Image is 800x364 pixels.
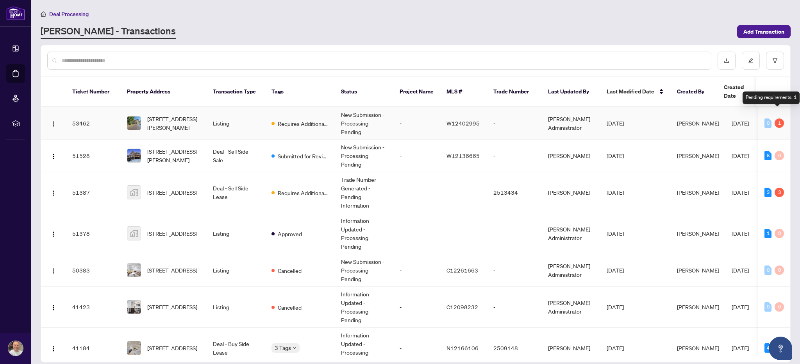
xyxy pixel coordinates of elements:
[127,264,141,277] img: thumbnail-img
[772,58,778,63] span: filter
[335,254,393,287] td: New Submission - Processing Pending
[66,172,121,213] td: 51387
[147,147,200,164] span: [STREET_ADDRESS][PERSON_NAME]
[147,303,197,311] span: [STREET_ADDRESS]
[207,254,265,287] td: Listing
[732,152,749,159] span: [DATE]
[732,303,749,310] span: [DATE]
[487,287,542,328] td: -
[66,140,121,172] td: 51528
[607,120,624,127] span: [DATE]
[732,344,749,351] span: [DATE]
[6,6,25,20] img: logo
[335,213,393,254] td: Information Updated - Processing Pending
[335,107,393,140] td: New Submission - Processing Pending
[764,343,771,353] div: 4
[446,267,478,274] span: C12261663
[278,303,302,312] span: Cancelled
[335,287,393,328] td: Information Updated - Processing Pending
[50,268,57,274] img: Logo
[335,140,393,172] td: New Submission - Processing Pending
[127,149,141,162] img: thumbnail-img
[127,117,141,130] img: thumbnail-img
[147,229,197,238] span: [STREET_ADDRESS]
[677,267,719,274] span: [PERSON_NAME]
[732,267,749,274] span: [DATE]
[732,189,749,196] span: [DATE]
[41,11,46,17] span: home
[278,230,302,238] span: Approved
[393,213,440,254] td: -
[50,231,57,237] img: Logo
[542,140,600,172] td: [PERSON_NAME]
[66,107,121,140] td: 53462
[446,344,479,351] span: N12166106
[677,230,719,237] span: [PERSON_NAME]
[775,229,784,238] div: 0
[147,266,197,274] span: [STREET_ADDRESS]
[147,344,197,352] span: [STREET_ADDRESS]
[47,149,60,162] button: Logo
[487,213,542,254] td: -
[41,25,176,39] a: [PERSON_NAME] - Transactions
[66,254,121,287] td: 50383
[677,120,719,127] span: [PERSON_NAME]
[147,115,200,132] span: [STREET_ADDRESS][PERSON_NAME]
[718,77,772,107] th: Created Date
[718,52,736,70] button: download
[446,120,480,127] span: W12402995
[127,300,141,314] img: thumbnail-img
[446,152,480,159] span: W12136665
[743,91,800,104] div: Pending requirements: 1
[265,77,335,107] th: Tags
[278,119,329,128] span: Requires Additional Docs
[147,188,197,197] span: [STREET_ADDRESS]
[487,254,542,287] td: -
[127,186,141,199] img: thumbnail-img
[487,107,542,140] td: -
[207,287,265,328] td: Listing
[764,229,771,238] div: 1
[66,287,121,328] td: 41423
[47,342,60,354] button: Logo
[487,140,542,172] td: -
[207,172,265,213] td: Deal - Sell Side Lease
[607,189,624,196] span: [DATE]
[293,346,296,350] span: down
[393,107,440,140] td: -
[278,266,302,275] span: Cancelled
[127,227,141,240] img: thumbnail-img
[121,77,207,107] th: Property Address
[393,254,440,287] td: -
[600,77,671,107] th: Last Modified Date
[737,25,791,38] button: Add Transaction
[50,190,57,196] img: Logo
[775,302,784,312] div: 0
[769,337,792,360] button: Open asap
[764,188,771,197] div: 3
[50,346,57,352] img: Logo
[542,213,600,254] td: [PERSON_NAME] Administrator
[607,267,624,274] span: [DATE]
[393,172,440,213] td: -
[207,213,265,254] td: Listing
[47,227,60,240] button: Logo
[677,152,719,159] span: [PERSON_NAME]
[66,77,121,107] th: Ticket Number
[47,117,60,129] button: Logo
[487,172,542,213] td: 2513434
[677,189,719,196] span: [PERSON_NAME]
[47,301,60,313] button: Logo
[743,25,784,38] span: Add Transaction
[50,121,57,127] img: Logo
[724,58,729,63] span: download
[275,343,291,352] span: 3 Tags
[8,341,23,356] img: Profile Icon
[127,341,141,355] img: thumbnail-img
[50,305,57,311] img: Logo
[724,83,757,100] span: Created Date
[764,265,771,275] div: 0
[775,151,784,160] div: 0
[278,188,329,197] span: Requires Additional Docs
[335,172,393,213] td: Trade Number Generated - Pending Information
